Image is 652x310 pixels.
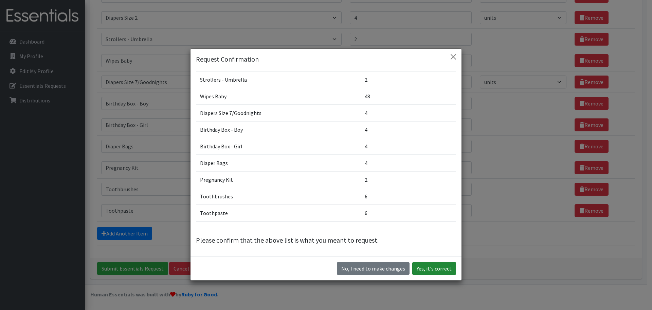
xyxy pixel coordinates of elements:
h5: Request Confirmation [196,54,259,64]
td: Birthday Box - Girl [196,138,361,155]
td: Pregnancy Kit [196,172,361,188]
td: 4 [361,155,421,172]
p: Please confirm that the above list is what you meant to request. [196,235,456,245]
button: No I need to make changes [337,262,410,275]
td: 4 [361,121,421,138]
td: 2 [361,172,421,188]
td: 4 [361,138,421,155]
td: Diapers Size 7/Goodnights [196,105,361,121]
td: Wipes Baby [196,88,361,105]
button: Yes, it's correct [412,262,456,275]
td: Toothpaste [196,205,361,222]
td: 4 [361,105,421,121]
td: 2 [361,71,421,88]
td: Birthday Box - Boy [196,121,361,138]
button: Close [448,51,459,62]
td: Strollers - Umbrella [196,71,361,88]
td: 6 [361,205,421,222]
td: 6 [361,188,421,205]
td: Toothbrushes [196,188,361,205]
td: Diaper Bags [196,155,361,172]
td: 48 [361,88,421,105]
